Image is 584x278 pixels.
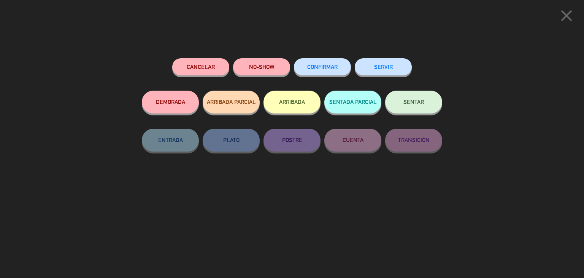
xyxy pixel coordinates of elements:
button: DEMORADA [142,91,199,113]
button: SERVIR [355,58,412,75]
button: ENTRADA [142,129,199,152]
button: TRANSICIÓN [385,129,442,152]
button: NO-SHOW [233,58,290,75]
span: CONFIRMAR [307,64,338,70]
button: ARRIBADA PARCIAL [203,91,260,113]
button: CUENTA [324,129,381,152]
button: SENTADA PARCIAL [324,91,381,113]
button: Cancelar [172,58,229,75]
button: POSTRE [263,129,321,152]
button: ARRIBADA [263,91,321,113]
button: SENTAR [385,91,442,113]
i: close [557,6,576,25]
span: ARRIBADA PARCIAL [207,99,256,105]
button: close [555,6,578,28]
span: SENTAR [403,99,424,105]
button: CONFIRMAR [294,58,351,75]
button: PLATO [203,129,260,152]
